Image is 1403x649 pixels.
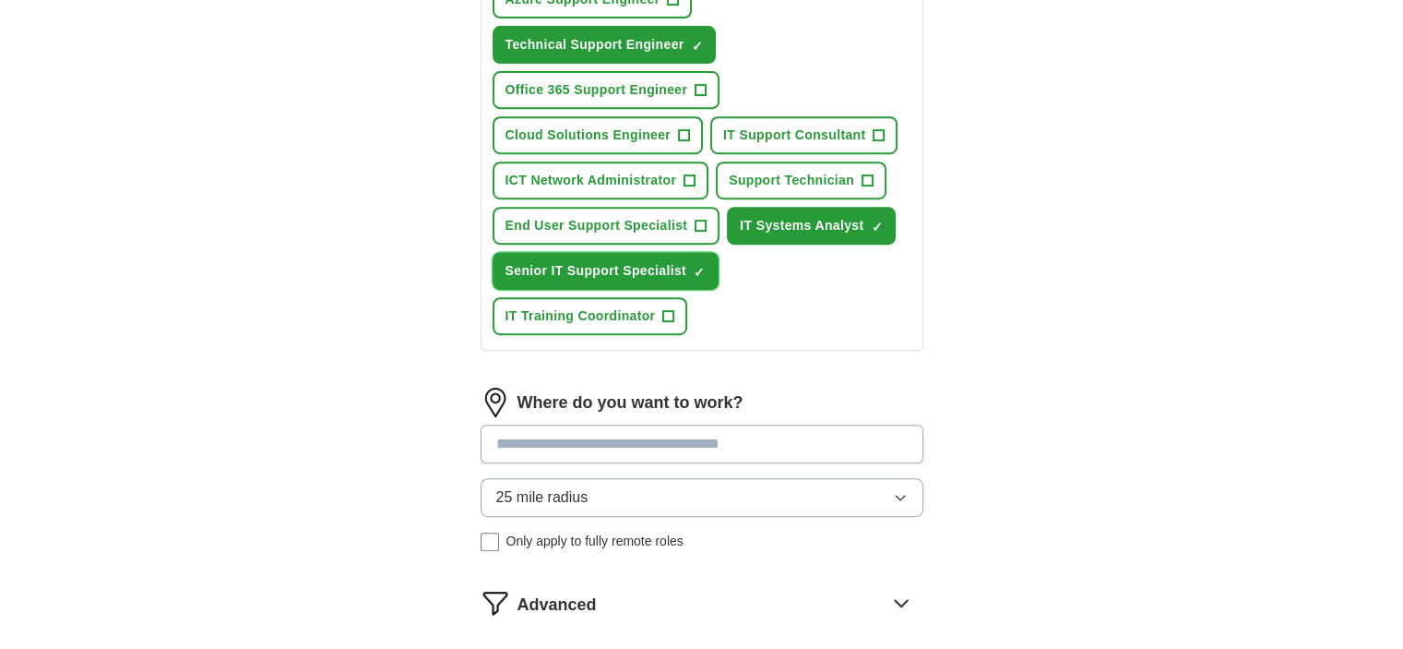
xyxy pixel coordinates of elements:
span: Only apply to fully remote roles [506,532,684,551]
button: Support Technician [716,162,886,199]
input: Only apply to fully remote roles [481,533,499,551]
span: ✓ [691,39,702,54]
button: Senior IT Support Specialist✓ [493,252,719,290]
span: Senior IT Support Specialist [505,261,687,281]
label: Where do you want to work? [517,391,743,415]
span: Cloud Solutions Engineer [505,126,672,145]
img: filter [481,588,510,618]
button: 25 mile radius [481,478,923,517]
span: ✓ [871,220,882,234]
span: IT Training Coordinator [505,306,656,326]
span: IT Systems Analyst [740,216,863,235]
button: End User Support Specialist [493,207,720,245]
span: Office 365 Support Engineer [505,80,688,100]
span: IT Support Consultant [723,126,865,145]
button: IT Training Coordinator [493,297,688,335]
span: Advanced [517,593,597,618]
span: Technical Support Engineer [505,35,684,54]
img: location.png [481,388,510,417]
span: ✓ [694,265,705,280]
span: 25 mile radius [496,487,589,509]
button: Technical Support Engineer✓ [493,26,717,64]
span: Support Technician [729,171,854,190]
button: IT Systems Analyst✓ [727,207,896,245]
button: Office 365 Support Engineer [493,71,720,109]
span: ICT Network Administrator [505,171,677,190]
button: Cloud Solutions Engineer [493,116,704,154]
span: End User Support Specialist [505,216,688,235]
button: ICT Network Administrator [493,162,709,199]
button: IT Support Consultant [710,116,898,154]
